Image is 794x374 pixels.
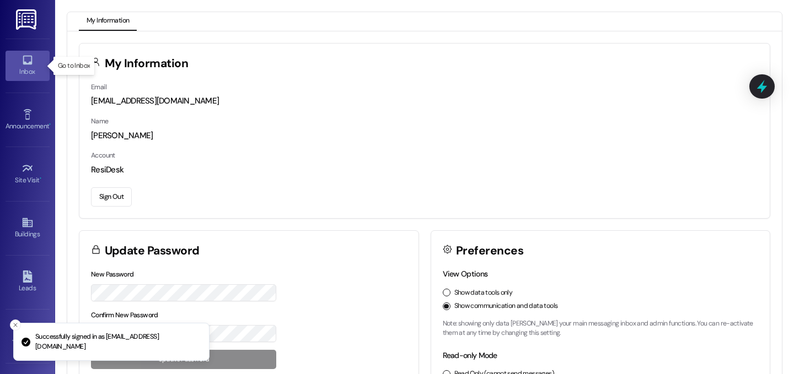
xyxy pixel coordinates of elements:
[6,322,50,351] a: Templates •
[454,288,513,298] label: Show data tools only
[91,270,134,279] label: New Password
[40,175,41,182] span: •
[10,319,21,330] button: Close toast
[443,350,497,360] label: Read-only Mode
[454,301,558,311] label: Show communication and data tools
[443,319,759,338] p: Note: showing only data [PERSON_NAME] your main messaging inbox and admin functions. You can re-a...
[6,213,50,243] a: Buildings
[105,58,189,69] h3: My Information
[91,164,758,176] div: ResiDesk
[91,117,109,126] label: Name
[79,12,137,31] button: My Information
[6,51,50,80] a: Inbox
[91,95,758,107] div: [EMAIL_ADDRESS][DOMAIN_NAME]
[91,151,115,160] label: Account
[456,245,523,257] h3: Preferences
[6,267,50,297] a: Leads
[443,269,488,279] label: View Options
[91,311,158,319] label: Confirm New Password
[91,187,132,207] button: Sign Out
[105,245,200,257] h3: Update Password
[16,9,39,30] img: ResiDesk Logo
[49,121,51,128] span: •
[91,130,758,142] div: [PERSON_NAME]
[35,332,200,351] p: Successfully signed in as [EMAIL_ADDRESS][DOMAIN_NAME]
[91,83,106,91] label: Email
[6,159,50,189] a: Site Visit •
[58,61,90,71] p: Go to Inbox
